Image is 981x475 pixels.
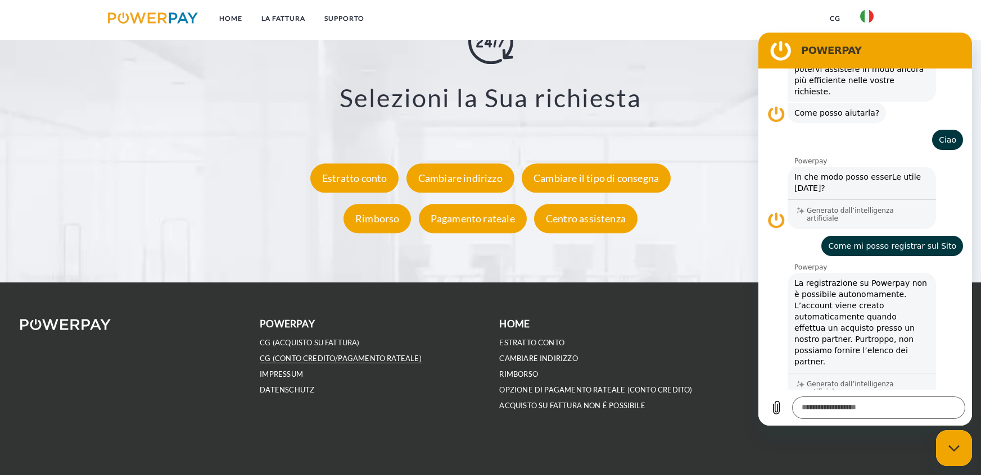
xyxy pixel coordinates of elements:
a: CG [821,8,851,29]
a: Centro assistenza [531,212,640,225]
a: Home [210,8,252,29]
a: RIMBORSO [500,369,538,379]
b: Home [500,318,530,330]
a: Pagamento rateale [416,212,530,225]
img: logo-powerpay-white.svg [20,319,111,330]
a: LA FATTURA [252,8,315,29]
a: Supporto [315,8,374,29]
a: Cambiare il tipo di consegna [519,172,673,184]
a: OPZIONE DI PAGAMENTO RATEALE (Conto Credito) [500,385,693,395]
img: online-shopping.svg [468,19,513,64]
a: DATENSCHUTZ [260,385,314,395]
img: logo-powerpay.svg [108,12,198,24]
div: Estratto conto [310,163,399,193]
a: Cambiare indirizzo [404,172,517,184]
div: Cambiare indirizzo [406,163,514,193]
a: CG (Acquisto su fattura) [260,338,359,348]
a: CG (Conto Credito/Pagamento rateale) [260,354,421,363]
b: POWERPAY [260,318,314,330]
a: Rimborso [341,212,414,225]
div: Pagamento rateale [419,204,527,233]
a: CAMBIARE INDIRIZZO [500,354,578,363]
a: IMPRESSUM [260,369,303,379]
a: ESTRATTO CONTO [500,338,565,348]
div: Cambiare il tipo di consegna [522,163,671,193]
a: ACQUISTO SU FATTURA NON É POSSIBILE [500,401,645,410]
iframe: Pulsante per aprire la finestra di messaggistica, conversazione in corso [936,430,972,466]
div: Rimborso [343,204,411,233]
img: it [860,10,874,23]
a: Estratto conto [308,172,402,184]
iframe: Finestra di messaggistica [758,33,972,426]
h3: Selezioni la Sua richiesta [63,82,918,113]
div: Centro assistenza [534,204,638,233]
